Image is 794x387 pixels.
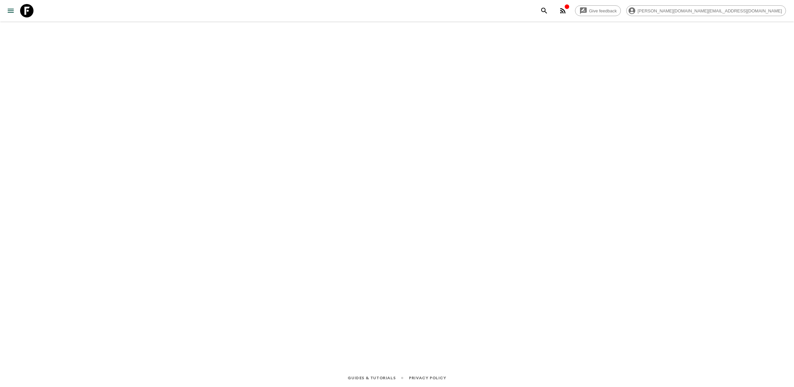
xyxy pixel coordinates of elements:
[575,5,621,16] a: Give feedback
[634,8,786,13] span: [PERSON_NAME][DOMAIN_NAME][EMAIL_ADDRESS][DOMAIN_NAME]
[585,8,621,13] span: Give feedback
[409,374,446,382] a: Privacy Policy
[626,5,786,16] div: [PERSON_NAME][DOMAIN_NAME][EMAIL_ADDRESS][DOMAIN_NAME]
[348,374,395,382] a: Guides & Tutorials
[4,4,17,17] button: menu
[537,4,551,17] button: search adventures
